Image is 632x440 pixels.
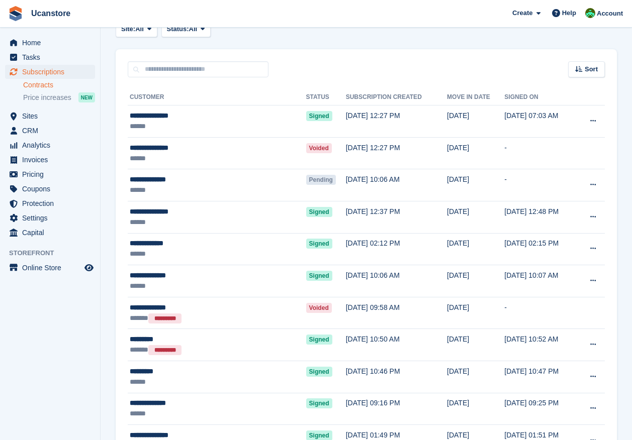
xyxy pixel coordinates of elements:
a: menu [5,153,95,167]
a: Ucanstore [27,5,74,22]
span: Settings [22,211,82,225]
span: Account [597,9,623,19]
span: Capital [22,226,82,240]
span: Signed [306,335,332,345]
span: Voided [306,143,332,153]
td: [DATE] 10:06 AM [346,169,447,201]
td: [DATE] 07:03 AM [504,105,577,138]
td: [DATE] [447,201,504,233]
span: Signed [306,367,332,377]
img: stora-icon-8386f47178a22dfd0bd8f6a31ec36ba5ce8667c1dd55bd0f319d3a0aa187defe.svg [8,6,23,21]
td: [DATE] 09:25 PM [504,393,577,425]
span: Coupons [22,182,82,196]
a: menu [5,36,95,50]
span: Invoices [22,153,82,167]
span: Signed [306,239,332,249]
td: [DATE] 10:07 AM [504,265,577,297]
span: CRM [22,124,82,138]
td: [DATE] 10:52 AM [504,329,577,361]
span: Pricing [22,167,82,181]
td: [DATE] [447,233,504,265]
td: [DATE] 12:27 PM [346,137,447,169]
td: [DATE] [447,265,504,297]
span: Signed [306,111,332,121]
a: menu [5,65,95,79]
a: menu [5,182,95,196]
a: menu [5,138,95,152]
td: - [504,169,577,201]
span: Tasks [22,50,82,64]
td: [DATE] [447,329,504,361]
a: Price increases NEW [23,92,95,103]
a: Preview store [83,262,95,274]
td: [DATE] 10:50 AM [346,329,447,361]
td: [DATE] 10:06 AM [346,265,447,297]
span: Signed [306,398,332,408]
a: menu [5,211,95,225]
th: Signed on [504,89,577,105]
td: [DATE] 09:16 PM [346,393,447,425]
td: [DATE] 12:37 PM [346,201,447,233]
a: menu [5,261,95,275]
span: Online Store [22,261,82,275]
td: [DATE] [447,137,504,169]
a: menu [5,50,95,64]
a: menu [5,109,95,123]
span: Site: [121,24,135,34]
span: Storefront [9,248,100,258]
a: menu [5,196,95,210]
th: Subscription created [346,89,447,105]
td: [DATE] [447,105,504,138]
td: [DATE] [447,361,504,393]
img: Leanne Tythcott [585,8,595,18]
td: [DATE] 10:46 PM [346,361,447,393]
span: All [135,24,144,34]
span: Price increases [23,93,71,102]
span: Signed [306,271,332,281]
span: Help [562,8,576,18]
td: [DATE] [447,297,504,329]
a: Contracts [23,80,95,90]
td: [DATE] 02:15 PM [504,233,577,265]
a: menu [5,124,95,138]
td: [DATE] 12:27 PM [346,105,447,138]
th: Move in date [447,89,504,105]
span: Analytics [22,138,82,152]
div: NEW [78,92,95,102]
a: menu [5,167,95,181]
span: Pending [306,175,336,185]
span: Subscriptions [22,65,82,79]
button: Status: All [161,21,211,37]
th: Customer [128,89,306,105]
td: - [504,297,577,329]
span: All [189,24,198,34]
span: Sort [585,64,598,74]
td: [DATE] [447,393,504,425]
td: [DATE] [447,169,504,201]
td: [DATE] 09:58 AM [346,297,447,329]
a: menu [5,226,95,240]
span: Create [512,8,532,18]
span: Signed [306,207,332,217]
button: Site: All [116,21,157,37]
span: Sites [22,109,82,123]
td: [DATE] 12:48 PM [504,201,577,233]
span: Home [22,36,82,50]
span: Voided [306,303,332,313]
span: Status: [167,24,189,34]
th: Status [306,89,346,105]
span: Protection [22,196,82,210]
td: - [504,137,577,169]
td: [DATE] 10:47 PM [504,361,577,393]
td: [DATE] 02:12 PM [346,233,447,265]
